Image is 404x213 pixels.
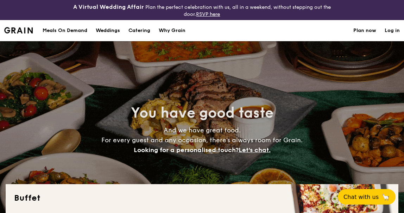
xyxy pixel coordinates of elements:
[353,20,376,41] a: Plan now
[196,11,220,17] a: RSVP here
[91,20,124,41] a: Weddings
[4,27,33,33] img: Grain
[14,193,390,204] h2: Buffet
[43,20,87,41] div: Meals On Demand
[343,194,379,200] span: Chat with us
[239,146,271,154] span: Let's chat.
[128,20,150,41] h1: Catering
[385,20,400,41] a: Log in
[4,27,33,33] a: Logotype
[338,189,396,205] button: Chat with us🦙
[159,20,185,41] div: Why Grain
[381,193,390,201] span: 🦙
[154,20,190,41] a: Why Grain
[96,20,120,41] div: Weddings
[67,3,336,17] div: Plan the perfect celebration with us, all in a weekend, without stepping out the door.
[38,20,91,41] a: Meals On Demand
[73,3,144,11] h4: A Virtual Wedding Affair
[124,20,154,41] a: Catering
